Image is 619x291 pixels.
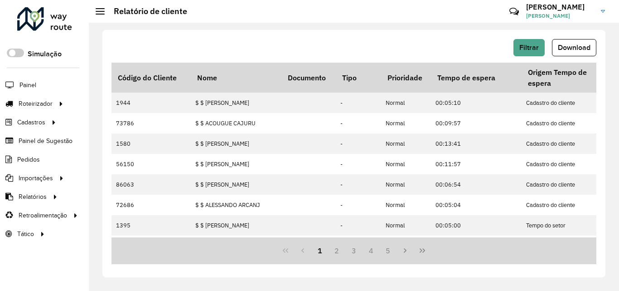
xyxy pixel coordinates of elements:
td: Tempo do setor [522,215,612,236]
td: - [336,174,381,195]
td: Cadastro do cliente [522,93,612,113]
th: Código do Cliente [111,63,191,93]
td: - [336,215,381,236]
td: $ $ [PERSON_NAME] [191,154,281,174]
button: 2 [328,242,345,259]
td: 00:05:04 [431,195,522,215]
td: 1395 [111,215,191,236]
h3: [PERSON_NAME] [526,3,594,11]
td: Normal [381,174,431,195]
span: Pedidos [17,155,40,164]
td: 73786 [111,113,191,133]
td: 00:05:00 [431,215,522,236]
td: - [336,93,381,113]
th: Prioridade [381,63,431,93]
td: Normal [381,113,431,133]
td: Normal [381,236,431,256]
span: [PERSON_NAME] [526,12,594,20]
td: 2115 [111,236,191,256]
td: Cadastro do cliente [522,133,612,154]
td: $ $ ACOUGUE CAJURU [191,113,281,133]
td: 1580 [111,133,191,154]
td: Normal [381,133,431,154]
span: Filtrar [519,44,539,51]
th: Tipo [336,63,381,93]
td: 00:11:57 [431,154,522,174]
td: Normal [381,93,431,113]
td: 00:08:43 [431,236,522,256]
td: Cadastro do cliente [522,195,612,215]
td: $ $ [PERSON_NAME] [191,174,281,195]
span: Painel [19,80,36,90]
td: Cadastro do cliente [522,113,612,133]
td: Normal [381,215,431,236]
td: - [336,113,381,133]
td: Normal [381,154,431,174]
td: Cadastro do cliente [522,154,612,174]
h2: Relatório de cliente [105,6,187,16]
a: Contato Rápido [504,2,524,21]
button: Next Page [397,242,414,259]
td: 1944 [111,93,191,113]
span: Tático [17,229,34,239]
label: Simulação [28,49,62,59]
th: Tempo de espera [431,63,522,93]
td: - [336,154,381,174]
button: Filtrar [513,39,545,56]
td: 00:06:54 [431,174,522,195]
td: 00:05:10 [431,93,522,113]
th: Origem Tempo de espera [522,63,612,93]
td: - [336,236,381,256]
td: $ $ [PERSON_NAME] [191,236,281,256]
td: - [336,195,381,215]
button: 3 [345,242,363,259]
td: $ $ ALESSANDO ARCANJ [191,195,281,215]
button: Download [552,39,596,56]
span: Roteirizador [19,99,53,109]
span: Importações [19,173,53,183]
span: Cadastros [17,118,45,127]
td: 00:13:41 [431,133,522,154]
td: Cadastro do cliente [522,174,612,195]
td: $ $ [PERSON_NAME] [191,93,281,113]
td: 56150 [111,154,191,174]
span: Download [558,44,590,51]
th: Nome [191,63,281,93]
button: Last Page [414,242,431,259]
td: 86063 [111,174,191,195]
span: Retroalimentação [19,211,67,220]
td: 72686 [111,195,191,215]
span: Painel de Sugestão [19,136,73,146]
th: Documento [281,63,336,93]
button: 1 [311,242,329,259]
button: 5 [380,242,397,259]
button: 4 [363,242,380,259]
td: Normal [381,195,431,215]
td: - [336,133,381,154]
td: $ $ [PERSON_NAME] [191,215,281,236]
td: 00:09:57 [431,113,522,133]
td: Cadastro do cliente [522,236,612,256]
td: $ $ [PERSON_NAME] [191,133,281,154]
span: Relatórios [19,192,47,202]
